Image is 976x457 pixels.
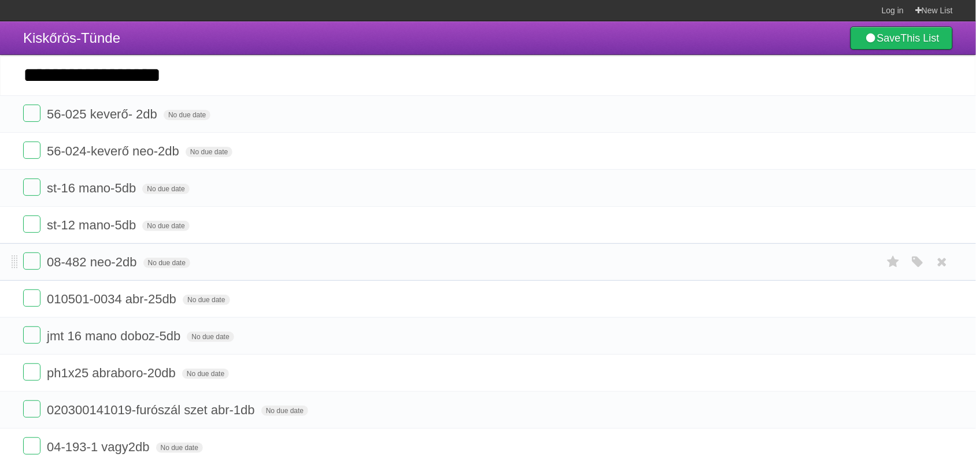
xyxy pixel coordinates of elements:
label: Done [23,105,40,122]
a: SaveThis List [851,27,953,50]
b: This List [901,32,940,44]
span: No due date [261,406,308,416]
span: No due date [183,295,230,305]
span: 08-482 neo-2db [47,255,139,269]
label: Done [23,326,40,344]
span: No due date [164,110,210,120]
label: Done [23,363,40,381]
span: jmt 16 mano doboz-5db [47,329,183,343]
span: No due date [143,258,190,268]
span: Kiskőrös-Tünde [23,30,120,46]
label: Done [23,289,40,307]
label: Done [23,142,40,159]
span: No due date [156,443,203,453]
span: No due date [142,184,189,194]
span: st-12 mano-5db [47,218,139,232]
label: Done [23,252,40,270]
label: Done [23,179,40,196]
span: 010501-0034 abr-25db [47,292,179,306]
label: Done [23,437,40,455]
span: No due date [186,147,232,157]
span: 020300141019-furószál szet abr-1db [47,403,258,417]
label: Done [23,400,40,418]
label: Done [23,216,40,233]
span: No due date [142,221,189,231]
span: No due date [187,332,234,342]
span: 04-193-1 vagy2db [47,440,152,454]
span: st-16 mano-5db [47,181,139,195]
span: 56-025 keverő- 2db [47,107,160,121]
span: No due date [182,369,229,379]
span: ph1x25 abraboro-20db [47,366,179,380]
label: Star task [882,252,904,272]
span: 56-024-keverő neo-2db [47,144,182,158]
